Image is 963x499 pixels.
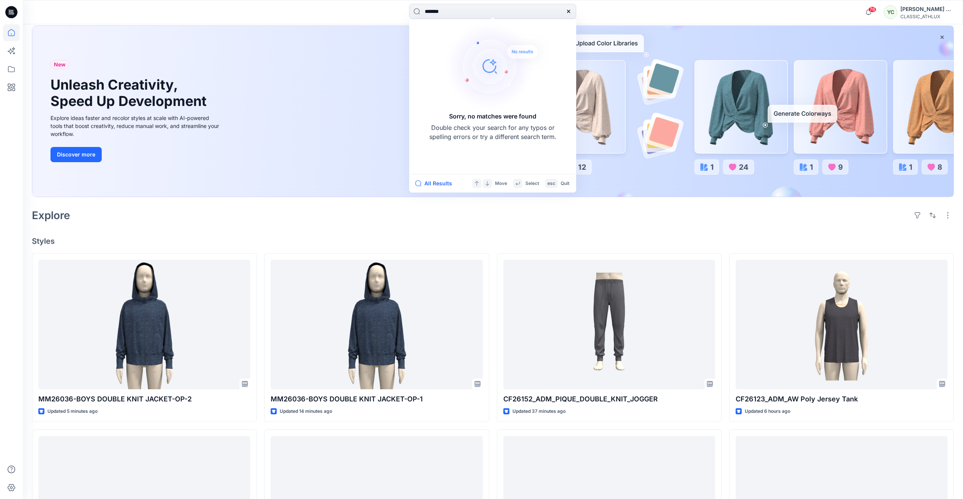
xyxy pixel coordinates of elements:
a: MM26036-BOYS DOUBLE KNIT JACKET-OP-2 [38,260,250,389]
a: Discover more [50,147,221,162]
a: CF26152_ADM_PIQUE_DOUBLE_KNIT_JOGGER [503,260,715,389]
p: MM26036-BOYS DOUBLE KNIT JACKET-OP-2 [38,394,250,404]
div: Explore ideas faster and recolor styles at scale with AI-powered tools that boost creativity, red... [50,114,221,138]
p: CF26152_ADM_PIQUE_DOUBLE_KNIT_JOGGER [503,394,715,404]
h5: Sorry, no matches were found [449,112,536,121]
div: [PERSON_NAME] Cfai [900,5,954,14]
p: Updated 5 minutes ago [47,407,98,415]
p: Double check your search for any typos or spelling errors or try a different search term. [428,123,557,141]
span: New [54,60,66,69]
h1: Unleash Creativity, Speed Up Development [50,77,210,109]
div: CLASSIC_ATHLUX [900,14,954,19]
h4: Styles [32,237,954,246]
p: Move [495,180,507,188]
button: Discover more [50,147,102,162]
button: All Results [415,179,457,188]
p: Updated 37 minutes ago [512,407,566,415]
div: YC [884,5,897,19]
p: CF26123_ADM_AW Poly Jersey Tank [736,394,947,404]
p: Select [525,180,539,188]
p: Updated 6 hours ago [745,407,790,415]
p: MM26036-BOYS DOUBLE KNIT JACKET-OP-1 [271,394,482,404]
img: Sorry, no matches were found [446,21,552,112]
p: Quit [561,180,569,188]
a: CF26123_ADM_AW Poly Jersey Tank [736,260,947,389]
h2: Explore [32,209,70,221]
a: MM26036-BOYS DOUBLE KNIT JACKET-OP-1 [271,260,482,389]
p: esc [547,180,555,188]
p: Updated 14 minutes ago [280,407,332,415]
span: 76 [868,6,876,13]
